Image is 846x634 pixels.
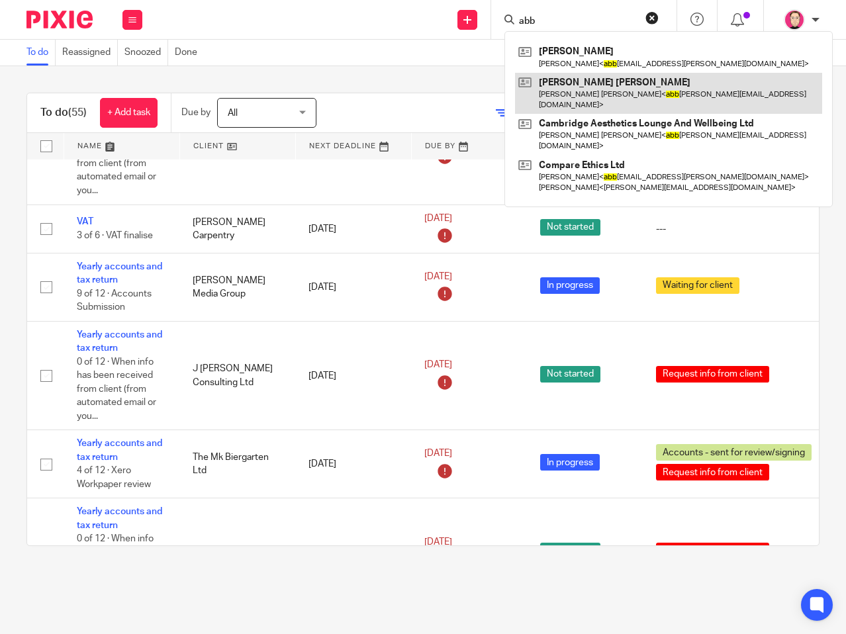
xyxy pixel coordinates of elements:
[295,430,411,498] td: [DATE]
[540,543,600,559] span: Not started
[656,277,739,294] span: Waiting for client
[77,534,156,598] span: 0 of 12 · When info has been received from client (from automated email or you...
[540,277,600,294] span: In progress
[62,40,118,66] a: Reassigned
[540,219,600,236] span: Not started
[77,439,162,461] a: Yearly accounts and tax return
[100,98,158,128] a: + Add task
[179,253,295,322] td: [PERSON_NAME] Media Group
[424,214,452,223] span: [DATE]
[295,321,411,430] td: [DATE]
[77,330,162,353] a: Yearly accounts and tax return
[424,537,452,547] span: [DATE]
[295,204,411,253] td: [DATE]
[77,289,152,312] span: 9 of 12 · Accounts Submission
[77,466,151,489] span: 4 of 12 · Xero Workpaper review
[77,507,162,529] a: Yearly accounts and tax return
[179,498,295,608] td: WCS (MK)
[540,366,600,383] span: Not started
[295,253,411,322] td: [DATE]
[77,231,153,240] span: 3 of 6 · VAT finalise
[784,9,805,30] img: Bradley%20-%20Pink.png
[645,11,659,24] button: Clear
[424,361,452,370] span: [DATE]
[77,132,156,195] span: 0 of 12 · When info has been received from client (from automated email or you...
[77,262,162,285] a: Yearly accounts and tax return
[179,204,295,253] td: [PERSON_NAME] Carpentry
[656,464,769,480] span: Request info from client
[656,366,769,383] span: Request info from client
[26,11,93,28] img: Pixie
[175,40,204,66] a: Done
[181,106,211,119] p: Due by
[179,321,295,430] td: J [PERSON_NAME] Consulting Ltd
[540,454,600,471] span: In progress
[179,430,295,498] td: The Mk Biergarten Ltd
[424,272,452,281] span: [DATE]
[656,222,833,236] div: ---
[26,40,56,66] a: To do
[228,109,238,118] span: All
[77,357,156,421] span: 0 of 12 · When info has been received from client (from automated email or you...
[77,217,93,226] a: VAT
[424,449,452,458] span: [DATE]
[124,40,168,66] a: Snoozed
[656,543,769,559] span: Request info from client
[656,444,812,461] span: Accounts - sent for review/signing
[518,16,637,28] input: Search
[295,498,411,608] td: [DATE]
[40,106,87,120] h1: To do
[68,107,87,118] span: (55)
